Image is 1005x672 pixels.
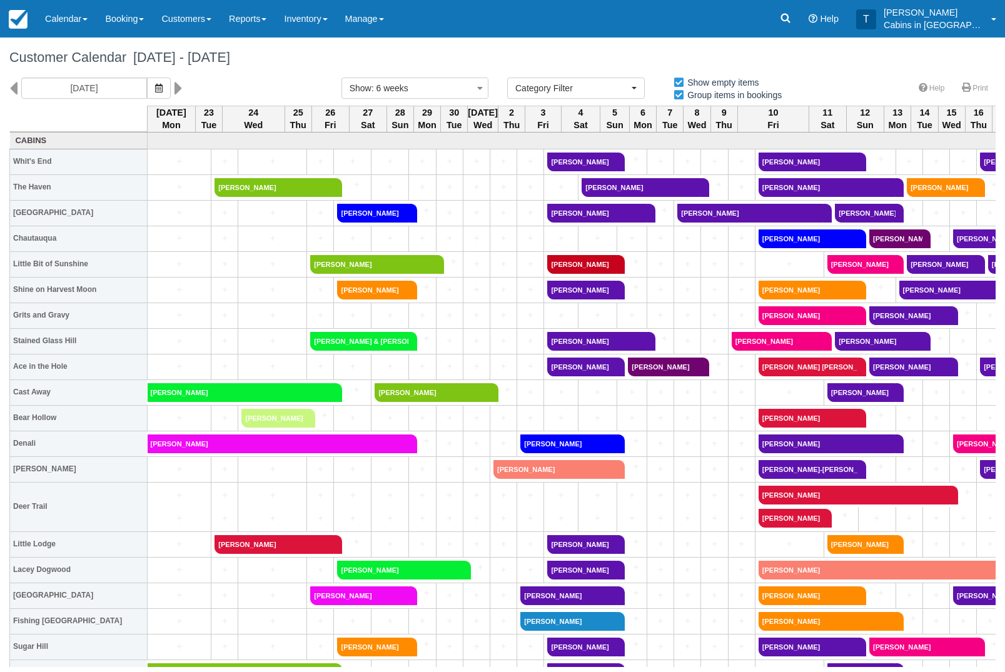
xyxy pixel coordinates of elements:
[467,437,487,450] a: +
[650,386,670,399] a: +
[241,334,303,348] a: +
[520,489,540,502] a: +
[337,204,409,223] a: [PERSON_NAME]
[617,460,644,473] a: +
[493,512,513,525] a: +
[241,309,303,322] a: +
[732,181,752,194] a: +
[827,383,896,402] a: [PERSON_NAME]
[241,258,303,271] a: +
[759,460,858,479] a: [PERSON_NAME]-[PERSON_NAME]
[884,19,984,31] p: Cabins in [GEOGRAPHIC_DATA]
[647,204,671,217] a: +
[922,332,946,345] a: +
[310,463,330,476] a: +
[617,255,644,268] a: +
[547,358,617,376] a: [PERSON_NAME]
[677,258,697,271] a: +
[732,411,752,424] a: +
[827,255,896,274] a: [PERSON_NAME]
[922,229,946,243] a: +
[241,232,303,245] a: +
[647,332,671,345] a: +
[520,181,540,194] a: +
[440,155,460,168] a: +
[493,411,513,424] a: +
[582,489,613,502] a: +
[151,232,208,245] a: +
[375,232,405,245] a: +
[759,229,858,248] a: [PERSON_NAME]
[493,360,513,373] a: +
[835,204,896,223] a: [PERSON_NAME]
[151,463,208,476] a: +
[507,78,645,99] button: Category Filter
[412,181,432,194] a: +
[215,178,334,197] a: [PERSON_NAME]
[9,10,28,29] img: checkfront-main-nav-mini-logo.png
[334,383,368,396] a: +
[151,283,208,296] a: +
[215,283,235,296] a: +
[926,155,946,168] a: +
[547,281,617,299] a: [PERSON_NAME]
[409,434,433,448] a: +
[490,383,514,396] a: +
[732,489,752,502] a: +
[310,489,330,502] a: +
[547,181,575,194] a: +
[520,155,540,168] a: +
[337,489,368,502] a: +
[151,512,208,525] a: +
[520,206,540,219] a: +
[673,86,790,104] label: Group items in bookings
[493,460,617,479] a: [PERSON_NAME]
[953,386,973,399] a: +
[704,309,724,322] a: +
[440,411,460,424] a: +
[977,178,1001,191] a: +
[241,206,303,219] a: +
[412,360,432,373] a: +
[520,309,540,322] a: +
[926,437,946,450] a: +
[732,283,752,296] a: +
[520,258,540,271] a: +
[337,232,368,245] a: +
[650,232,670,245] a: +
[241,463,303,476] a: +
[375,309,405,322] a: +
[375,181,405,194] a: +
[704,437,724,450] a: +
[520,232,540,245] a: +
[954,79,996,98] a: Print
[375,512,405,525] a: +
[547,309,575,322] a: +
[582,178,701,197] a: [PERSON_NAME]
[677,386,697,399] a: +
[241,283,303,296] a: +
[412,232,432,245] a: +
[858,460,892,473] a: +
[215,258,235,271] a: +
[620,386,644,399] a: +
[759,153,858,171] a: [PERSON_NAME]
[650,283,670,296] a: +
[412,155,432,168] a: +
[493,258,513,271] a: +
[310,309,330,322] a: +
[759,409,858,428] a: [PERSON_NAME]
[467,181,487,194] a: +
[515,82,629,94] span: Category Filter
[759,509,824,528] a: [PERSON_NAME]
[467,258,487,271] a: +
[926,411,946,424] a: +
[412,463,432,476] a: +
[650,309,670,322] a: +
[677,437,697,450] a: +
[704,411,724,424] a: +
[858,153,892,166] a: +
[440,232,460,245] a: +
[926,463,946,476] a: +
[215,360,235,373] a: +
